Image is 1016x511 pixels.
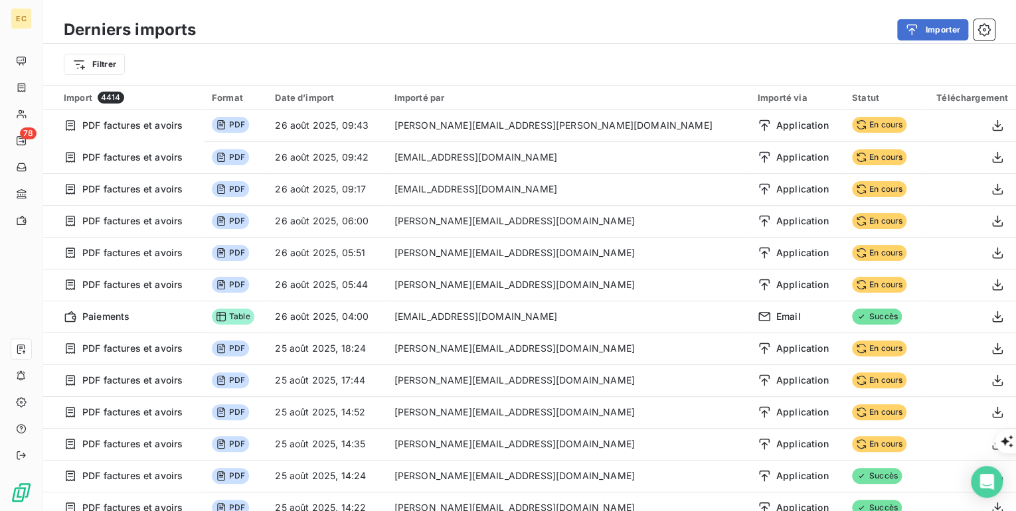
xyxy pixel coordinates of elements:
[212,468,249,484] span: PDF
[386,332,750,364] td: [PERSON_NAME][EMAIL_ADDRESS][DOMAIN_NAME]
[394,92,742,103] div: Importé par
[776,246,829,259] span: Application
[212,404,249,420] span: PDF
[82,278,183,291] span: PDF factures et avoirs
[82,246,183,259] span: PDF factures et avoirs
[82,405,183,419] span: PDF factures et avoirs
[267,396,386,428] td: 25 août 2025, 14:52
[386,141,750,173] td: [EMAIL_ADDRESS][DOMAIN_NAME]
[267,428,386,460] td: 25 août 2025, 14:35
[852,372,906,388] span: En cours
[386,301,750,332] td: [EMAIL_ADDRESS][DOMAIN_NAME]
[267,237,386,269] td: 26 août 2025, 05:51
[267,173,386,205] td: 26 août 2025, 09:17
[212,92,259,103] div: Format
[386,237,750,269] td: [PERSON_NAME][EMAIL_ADDRESS][DOMAIN_NAME]
[267,301,386,332] td: 26 août 2025, 04:00
[776,151,829,164] span: Application
[852,245,906,261] span: En cours
[20,127,37,139] span: 78
[897,19,968,40] button: Importer
[275,92,378,103] div: Date d’import
[852,340,906,356] span: En cours
[852,92,912,103] div: Statut
[852,181,906,197] span: En cours
[852,309,902,325] span: Succès
[852,213,906,229] span: En cours
[776,278,829,291] span: Application
[386,396,750,428] td: [PERSON_NAME][EMAIL_ADDRESS][DOMAIN_NAME]
[852,149,906,165] span: En cours
[267,269,386,301] td: 26 août 2025, 05:44
[212,117,249,133] span: PDF
[82,151,183,164] span: PDF factures et avoirs
[267,141,386,173] td: 26 août 2025, 09:42
[852,468,902,484] span: Succès
[82,183,183,196] span: PDF factures et avoirs
[267,460,386,492] td: 25 août 2025, 14:24
[82,214,183,228] span: PDF factures et avoirs
[64,92,196,104] div: Import
[11,482,32,503] img: Logo LeanPay
[82,342,183,355] span: PDF factures et avoirs
[776,405,829,419] span: Application
[82,437,183,451] span: PDF factures et avoirs
[852,117,906,133] span: En cours
[776,119,829,132] span: Application
[852,277,906,293] span: En cours
[776,342,829,355] span: Application
[776,214,829,228] span: Application
[386,269,750,301] td: [PERSON_NAME][EMAIL_ADDRESS][DOMAIN_NAME]
[212,372,249,388] span: PDF
[82,310,129,323] span: Paiements
[98,92,124,104] span: 4414
[386,428,750,460] td: [PERSON_NAME][EMAIL_ADDRESS][DOMAIN_NAME]
[82,374,183,387] span: PDF factures et avoirs
[776,469,829,482] span: Application
[212,436,249,452] span: PDF
[386,205,750,237] td: [PERSON_NAME][EMAIL_ADDRESS][DOMAIN_NAME]
[267,364,386,396] td: 25 août 2025, 17:44
[776,183,829,196] span: Application
[386,173,750,205] td: [EMAIL_ADDRESS][DOMAIN_NAME]
[776,310,801,323] span: Email
[758,92,836,103] div: Importé via
[212,245,249,261] span: PDF
[82,119,183,132] span: PDF factures et avoirs
[267,332,386,364] td: 25 août 2025, 18:24
[212,340,249,356] span: PDF
[212,181,249,197] span: PDF
[82,469,183,482] span: PDF factures et avoirs
[971,466,1003,498] div: Open Intercom Messenger
[64,54,125,75] button: Filtrer
[776,374,829,387] span: Application
[776,437,829,451] span: Application
[212,309,254,325] span: Table
[386,364,750,396] td: [PERSON_NAME][EMAIL_ADDRESS][DOMAIN_NAME]
[267,110,386,141] td: 26 août 2025, 09:43
[11,130,31,151] a: 78
[212,277,249,293] span: PDF
[11,8,32,29] div: EC
[852,404,906,420] span: En cours
[64,18,196,42] h3: Derniers imports
[386,110,750,141] td: [PERSON_NAME][EMAIL_ADDRESS][PERSON_NAME][DOMAIN_NAME]
[212,213,249,229] span: PDF
[386,460,750,492] td: [PERSON_NAME][EMAIL_ADDRESS][DOMAIN_NAME]
[267,205,386,237] td: 26 août 2025, 06:00
[928,92,1008,103] div: Téléchargement
[852,436,906,452] span: En cours
[212,149,249,165] span: PDF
